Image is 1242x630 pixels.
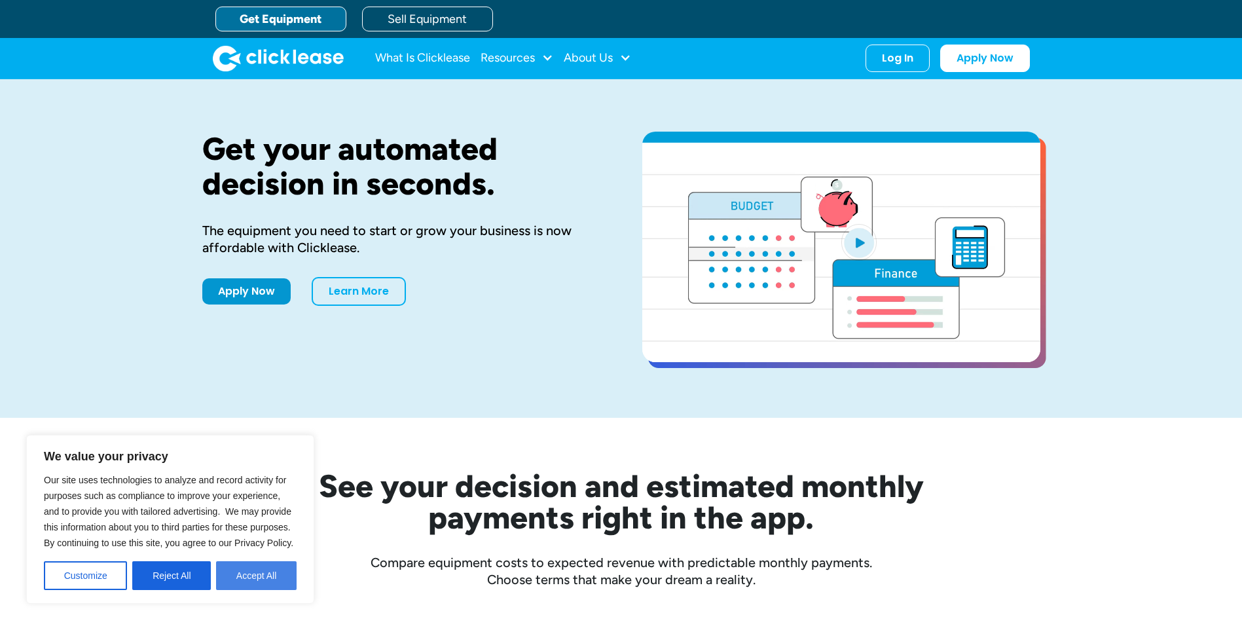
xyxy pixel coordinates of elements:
button: Customize [44,561,127,590]
div: Resources [481,45,553,71]
button: Reject All [132,561,211,590]
h1: Get your automated decision in seconds. [202,132,600,201]
div: Compare equipment costs to expected revenue with predictable monthly payments. Choose terms that ... [202,554,1040,588]
button: Accept All [216,561,297,590]
div: About Us [564,45,631,71]
p: We value your privacy [44,449,297,464]
h2: See your decision and estimated monthly payments right in the app. [255,470,988,533]
a: What Is Clicklease [375,45,470,71]
img: Clicklease logo [213,45,344,71]
a: Apply Now [202,278,291,305]
a: Learn More [312,277,406,306]
div: We value your privacy [26,435,314,604]
a: Apply Now [940,45,1030,72]
a: Sell Equipment [362,7,493,31]
a: open lightbox [642,132,1040,362]
div: The equipment you need to start or grow your business is now affordable with Clicklease. [202,222,600,256]
div: Log In [882,52,913,65]
img: Blue play button logo on a light blue circular background [841,224,877,261]
span: Our site uses technologies to analyze and record activity for purposes such as compliance to impr... [44,475,293,548]
a: Get Equipment [215,7,346,31]
a: home [213,45,344,71]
